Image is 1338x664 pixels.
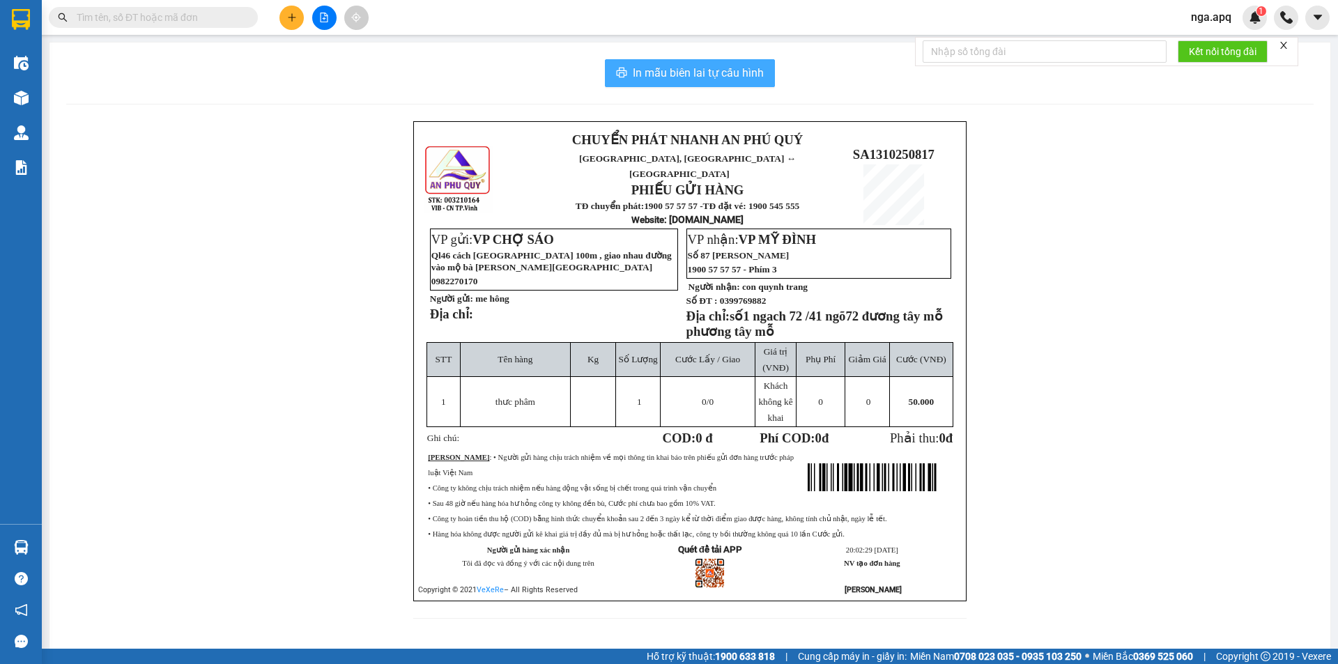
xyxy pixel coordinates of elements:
strong: PHIẾU GỬI HÀNG [631,183,744,197]
strong: TĐ chuyển phát: [576,201,644,211]
sup: 1 [1256,6,1266,16]
strong: NV tạo đơn hàng [844,559,900,567]
input: Tìm tên, số ĐT hoặc mã đơn [77,10,241,25]
span: Giá trị (VNĐ) [762,346,789,373]
span: Copyright © 2021 – All Rights Reserved [418,585,578,594]
span: Phải thu: [890,431,953,445]
strong: Phí COD: đ [760,431,829,445]
button: Kết nối tổng đài [1178,40,1268,63]
span: 0399769882 [720,295,767,306]
strong: [PERSON_NAME] [845,585,902,594]
span: Ql46 cách [GEOGRAPHIC_DATA] 100m , giao nhau đường vào mộ bà [PERSON_NAME][GEOGRAPHIC_DATA] [431,250,672,272]
strong: Người gửi: [430,293,473,304]
span: 0982270170 [431,276,478,286]
strong: Quét để tải APP [678,544,742,555]
span: Tên hàng [498,354,532,364]
input: Nhập số tổng đài [923,40,1167,63]
span: close [1279,40,1289,50]
img: logo [424,144,493,213]
span: question-circle [15,572,28,585]
span: 0 [702,396,707,407]
span: me hông [475,293,509,304]
button: printerIn mẫu biên lai tự cấu hình [605,59,775,87]
button: plus [279,6,304,30]
span: caret-down [1312,11,1324,24]
span: Giảm Giá [848,354,886,364]
span: • Sau 48 giờ nếu hàng hóa hư hỏng công ty không đền bù, Cước phí chưa bao gồm 10% VAT. [428,500,715,507]
button: file-add [312,6,337,30]
span: Tôi đã đọc và đồng ý với các nội dung trên [462,559,594,567]
strong: COD: [663,431,713,445]
img: warehouse-icon [14,56,29,70]
span: Website [631,215,664,225]
span: STT [436,354,452,364]
span: 0 [866,396,871,407]
a: VeXeRe [477,585,504,594]
span: SA1310250817 [853,147,935,162]
span: nga.apq [1180,8,1243,26]
span: 0 đ [695,431,712,445]
strong: Người nhận: [689,281,740,292]
strong: 0708 023 035 - 0935 103 250 [954,651,1082,662]
span: message [15,635,28,648]
span: /0 [702,396,714,407]
span: | [785,649,787,664]
button: caret-down [1305,6,1330,30]
strong: Địa chỉ: [430,307,473,321]
span: In mẫu biên lai tự cấu hình [633,64,764,82]
span: Miền Bắc [1093,649,1193,664]
span: file-add [319,13,329,22]
span: Phụ Phí [806,354,836,364]
span: VP MỸ ĐÌNH [739,232,817,247]
span: 1 [1259,6,1263,16]
span: Số 87 [PERSON_NAME] [688,250,790,261]
span: thưc phâm [495,396,535,407]
span: [GEOGRAPHIC_DATA], [GEOGRAPHIC_DATA] ↔ [GEOGRAPHIC_DATA] [33,59,136,107]
span: search [58,13,68,22]
strong: Số ĐT : [686,295,718,306]
span: [GEOGRAPHIC_DATA], [GEOGRAPHIC_DATA] ↔ [GEOGRAPHIC_DATA] [579,153,796,179]
img: logo-vxr [12,9,30,30]
span: Khách không kê khai [758,380,792,423]
span: 0 [939,431,945,445]
span: copyright [1261,651,1270,661]
span: 0 [818,396,823,407]
img: icon-new-feature [1249,11,1261,24]
img: warehouse-icon [14,91,29,105]
span: 1900 57 57 57 - Phím 3 [688,264,777,275]
span: 1 [441,396,446,407]
span: ⚪️ [1085,654,1089,659]
span: VP gửi: [431,232,554,247]
span: Kết nối tổng đài [1189,44,1256,59]
span: 20:02:29 [DATE] [846,546,898,554]
strong: [PERSON_NAME] [428,454,489,461]
span: • Công ty hoàn tiền thu hộ (COD) bằng hình thức chuyển khoản sau 2 đến 3 ngày kể từ thời điểm gia... [428,515,886,523]
button: aim [344,6,369,30]
img: solution-icon [14,160,29,175]
span: plus [287,13,297,22]
span: printer [616,67,627,80]
strong: Địa chỉ: [686,309,730,323]
span: Ghi chú: [427,433,459,443]
span: : • Người gửi hàng chịu trách nhiệm về mọi thông tin khai báo trên phiếu gửi đơn hàng trước pháp ... [428,454,794,477]
strong: TĐ đặt vé: 1900 545 555 [703,201,800,211]
img: warehouse-icon [14,540,29,555]
span: VP CHỢ SÁO [472,232,554,247]
span: | [1204,649,1206,664]
img: warehouse-icon [14,125,29,140]
span: Kg [587,354,599,364]
span: Số Lượng [619,354,658,364]
span: số1 ngach 72 /41 ngõ72 đương tây mỗ phương tây mỗ [686,309,943,339]
span: VP nhận: [688,232,817,247]
img: logo [7,75,29,144]
span: aim [351,13,361,22]
strong: 0369 525 060 [1133,651,1193,662]
span: notification [15,603,28,617]
span: • Công ty không chịu trách nhiệm nếu hàng động vật sống bị chết trong quá trình vận chuyển [428,484,716,492]
img: phone-icon [1280,11,1293,24]
span: Miền Nam [910,649,1082,664]
span: 50.000 [909,396,935,407]
strong: 1900 57 57 57 - [644,201,702,211]
strong: 1900 633 818 [715,651,775,662]
span: Cước (VNĐ) [896,354,946,364]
